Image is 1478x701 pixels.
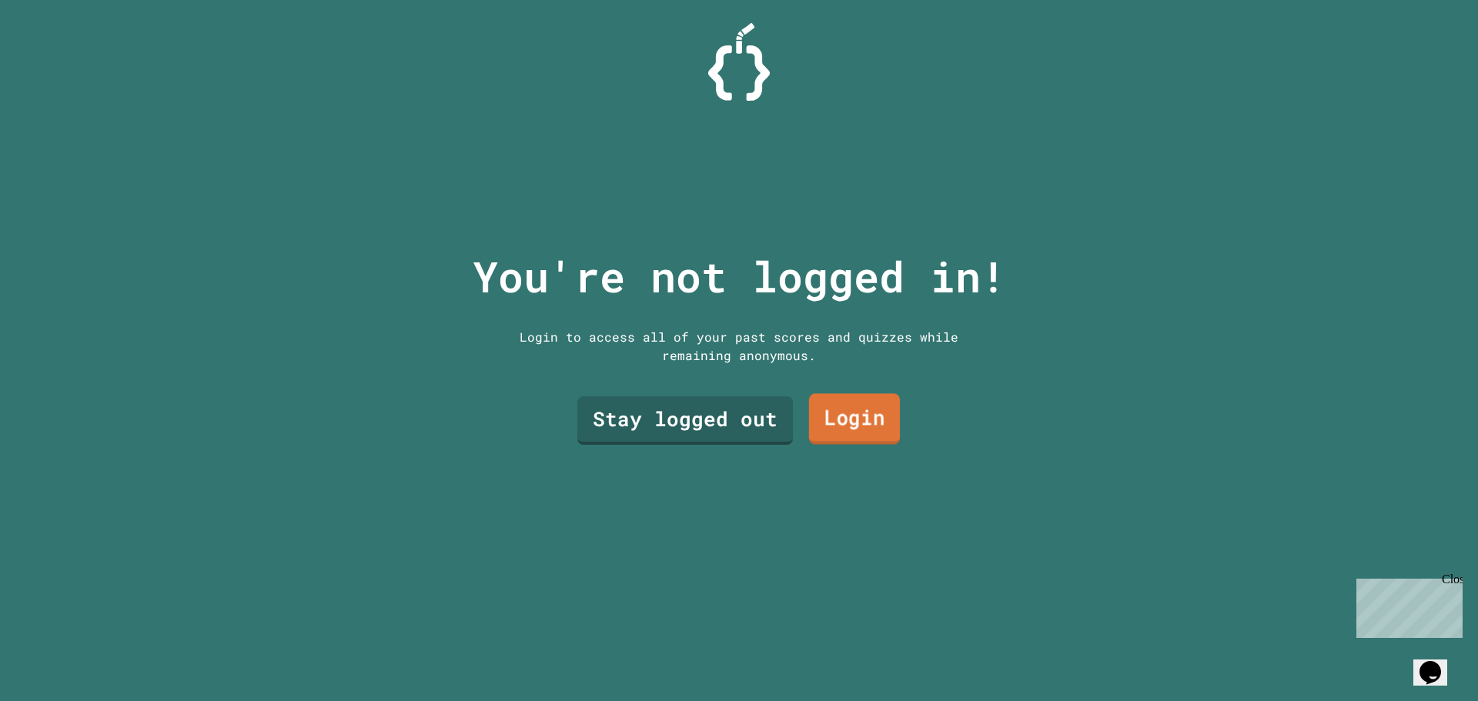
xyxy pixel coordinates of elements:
a: Login [809,394,900,445]
iframe: chat widget [1350,572,1463,638]
a: Stay logged out [577,396,793,445]
img: Logo.svg [708,23,770,101]
iframe: chat widget [1413,639,1463,686]
p: You're not logged in! [473,245,1006,309]
div: Chat with us now!Close [6,6,106,98]
div: Login to access all of your past scores and quizzes while remaining anonymous. [508,328,970,365]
